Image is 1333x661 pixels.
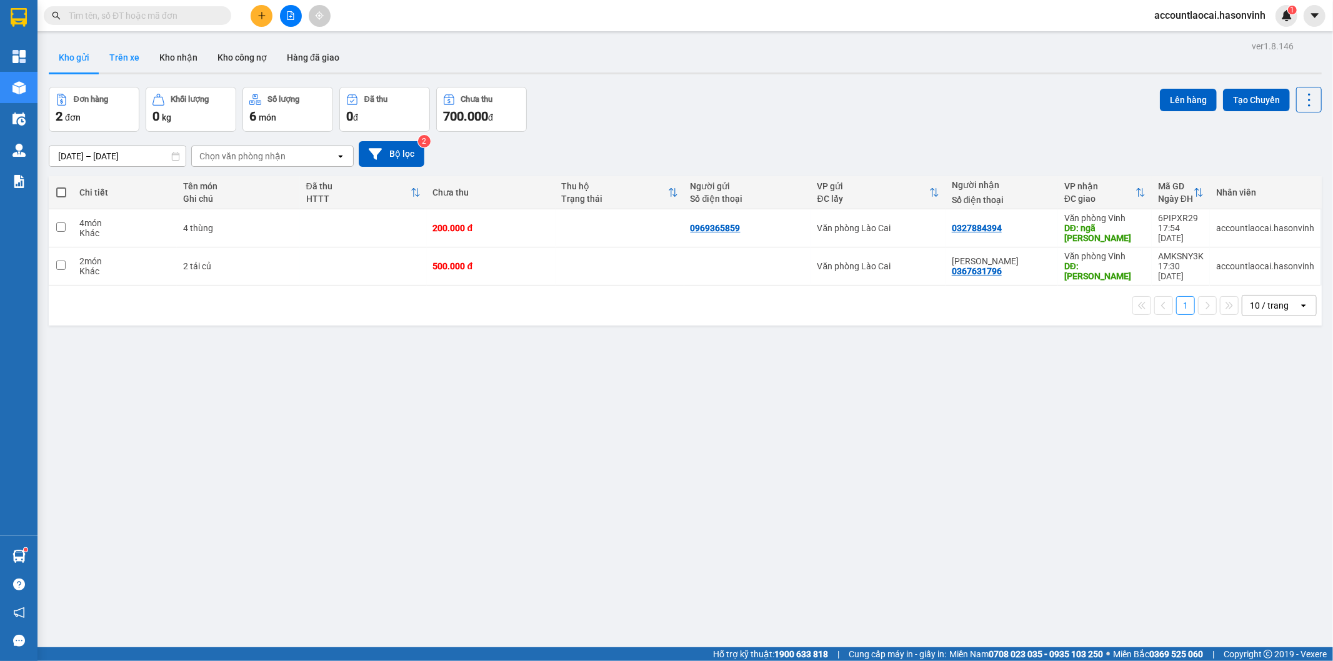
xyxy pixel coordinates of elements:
sup: 1 [1288,6,1297,14]
button: aim [309,5,331,27]
button: Đã thu0đ [339,87,430,132]
div: 0327884394 [952,223,1002,233]
span: ⚪️ [1106,652,1110,657]
span: search [52,11,61,20]
h2: F3VRT2KB [7,89,101,110]
div: Khối lượng [171,95,209,104]
div: Ghi chú [183,194,294,204]
div: 0367631796 [952,266,1002,276]
div: 2 món [79,256,171,266]
button: Hàng đã giao [277,42,349,72]
div: Văn phòng Vinh [1064,213,1146,223]
img: warehouse-icon [12,550,26,563]
div: Đã thu [306,181,411,191]
div: Mã GD [1158,181,1194,191]
div: Khác [79,266,171,276]
input: Select a date range. [49,146,186,166]
span: accountlaocai.hasonvinh [1144,7,1276,23]
div: DĐ: ngã tư hoằng minh [1064,223,1146,243]
strong: 0708 023 035 - 0935 103 250 [989,649,1103,659]
button: Kho gửi [49,42,99,72]
strong: 1900 633 818 [774,649,828,659]
img: logo-vxr [11,8,27,27]
span: Miền Nam [949,647,1103,661]
div: Đơn hàng [74,95,108,104]
button: Số lượng6món [242,87,333,132]
div: Khác [79,228,171,238]
div: accountlaocai.hasonvinh [1216,223,1314,233]
img: warehouse-icon [12,144,26,157]
div: accountlaocai.hasonvinh [1216,261,1314,271]
div: Chi tiết [79,187,171,197]
div: Ngày ĐH [1158,194,1194,204]
span: 0 [152,109,159,124]
div: Văn phòng Lào Cai [817,223,939,233]
span: | [1212,647,1214,661]
button: 1 [1176,296,1195,315]
button: Khối lượng0kg [146,87,236,132]
button: Đơn hàng2đơn [49,87,139,132]
button: Tạo Chuyến [1223,89,1290,111]
div: VP nhận [1064,181,1136,191]
span: Hỗ trợ kỹ thuật: [713,647,828,661]
img: dashboard-icon [12,50,26,63]
div: Trạng thái [562,194,668,204]
th: Toggle SortBy [1058,176,1152,209]
span: notification [13,607,25,619]
div: Văn phòng Lào Cai [817,261,939,271]
span: đ [353,112,358,122]
th: Toggle SortBy [300,176,427,209]
div: Chưa thu [433,187,549,197]
span: copyright [1264,650,1272,659]
span: | [837,647,839,661]
div: Tên món [183,181,294,191]
button: Chưa thu700.000đ [436,87,527,132]
div: ver 1.8.146 [1252,39,1294,53]
th: Toggle SortBy [1152,176,1210,209]
div: Chị Nguyệt [952,256,1052,266]
div: Người nhận [952,180,1052,190]
span: 1 [1290,6,1294,14]
div: Đã thu [364,95,387,104]
sup: 2 [418,135,431,147]
button: Bộ lọc [359,141,424,167]
button: caret-down [1304,5,1326,27]
span: 2 [56,109,62,124]
h1: Giao dọc đường [66,89,231,176]
span: món [259,112,276,122]
div: 4 thùng [183,223,294,233]
img: solution-icon [12,175,26,188]
div: HTTT [306,194,411,204]
div: Số lượng [267,95,299,104]
div: 4 món [79,218,171,228]
svg: open [1299,301,1309,311]
button: Kho nhận [149,42,207,72]
b: [DOMAIN_NAME] [167,10,302,31]
div: 0969365859 [691,223,741,233]
sup: 1 [24,548,27,552]
b: [PERSON_NAME] ([PERSON_NAME] - Sapa) [44,10,196,86]
span: Miền Bắc [1113,647,1203,661]
span: file-add [286,11,295,20]
span: aim [315,11,324,20]
img: icon-new-feature [1281,10,1292,21]
th: Toggle SortBy [811,176,946,209]
span: kg [162,112,171,122]
span: message [13,635,25,647]
div: Văn phòng Vinh [1064,251,1146,261]
div: Chọn văn phòng nhận [199,150,286,162]
span: caret-down [1309,10,1321,21]
div: 17:54 [DATE] [1158,223,1204,243]
div: 10 / trang [1250,299,1289,312]
div: AMKSNY3K [1158,251,1204,261]
div: Chưa thu [461,95,493,104]
button: plus [251,5,272,27]
strong: 0369 525 060 [1149,649,1203,659]
span: question-circle [13,579,25,590]
div: Thu hộ [562,181,668,191]
div: Số điện thoại [691,194,805,204]
img: warehouse-icon [12,81,26,94]
span: 0 [346,109,353,124]
span: Cung cấp máy in - giấy in: [849,647,946,661]
div: Số điện thoại [952,195,1052,205]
